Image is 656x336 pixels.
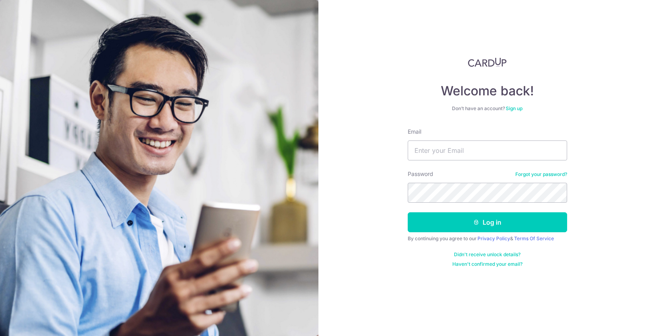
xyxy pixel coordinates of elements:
[477,235,510,241] a: Privacy Policy
[514,235,554,241] a: Terms Of Service
[408,140,567,160] input: Enter your Email
[506,105,522,111] a: Sign up
[408,128,421,136] label: Email
[454,251,520,258] a: Didn't receive unlock details?
[452,261,522,267] a: Haven't confirmed your email?
[408,235,567,242] div: By continuing you agree to our &
[408,105,567,112] div: Don’t have an account?
[408,212,567,232] button: Log in
[408,170,433,178] label: Password
[468,57,507,67] img: CardUp Logo
[515,171,567,178] a: Forgot your password?
[408,83,567,99] h4: Welcome back!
